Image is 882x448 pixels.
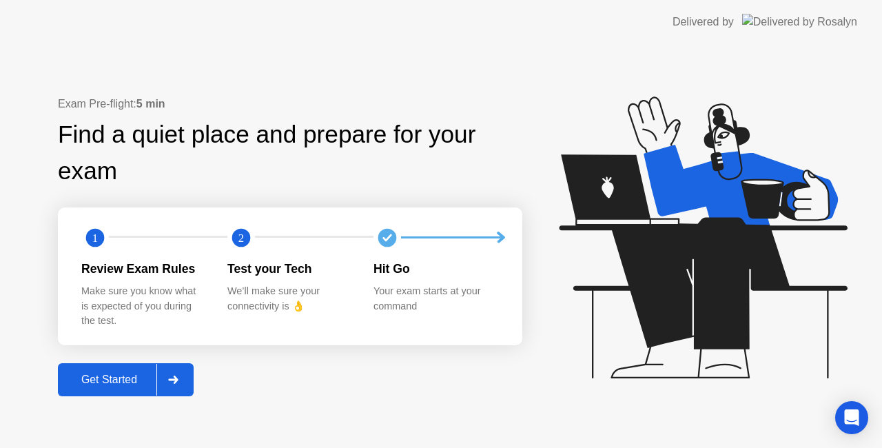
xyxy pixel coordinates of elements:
[227,284,351,314] div: We’ll make sure your connectivity is 👌
[238,231,244,244] text: 2
[373,284,498,314] div: Your exam starts at your command
[227,260,351,278] div: Test your Tech
[81,260,205,278] div: Review Exam Rules
[136,98,165,110] b: 5 min
[58,363,194,396] button: Get Started
[62,374,156,386] div: Get Started
[742,14,857,30] img: Delivered by Rosalyn
[58,96,522,112] div: Exam Pre-flight:
[92,231,98,244] text: 1
[58,116,522,190] div: Find a quiet place and prepare for your exam
[835,401,868,434] div: Open Intercom Messenger
[373,260,498,278] div: Hit Go
[81,284,205,329] div: Make sure you know what is expected of you during the test.
[673,14,734,30] div: Delivered by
